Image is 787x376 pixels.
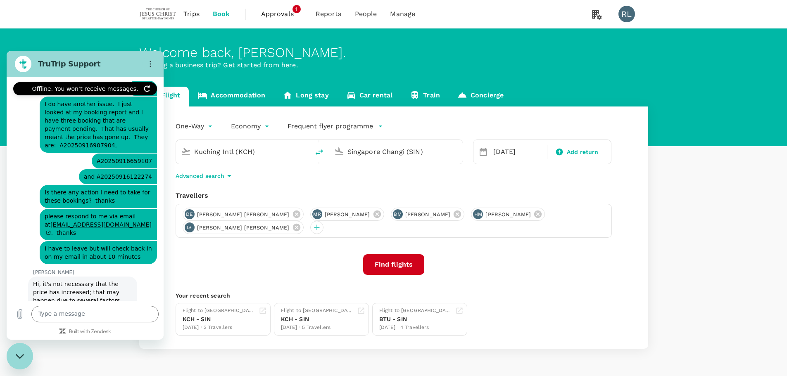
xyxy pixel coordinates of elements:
p: Your recent search [176,291,612,300]
span: [PERSON_NAME] [400,210,456,219]
span: Reports [316,9,342,19]
span: please respond to me via email at . thanks [38,161,145,186]
a: Car rental [338,87,402,106]
div: One-Way [176,120,214,133]
div: [DATE] [490,144,545,160]
div: KCH - SIN [281,315,354,324]
span: [PERSON_NAME] [320,210,375,219]
button: Upload file [5,255,21,272]
div: DE[PERSON_NAME] [PERSON_NAME] [183,208,304,221]
span: [PERSON_NAME] [480,210,536,219]
span: A20250916659107 [90,106,145,114]
span: Book [213,9,230,19]
span: Manage [390,9,415,19]
div: Flight to [GEOGRAPHIC_DATA] [379,307,452,315]
input: Depart from [194,145,292,158]
div: BM [393,209,403,219]
a: Built with Zendesk: Visit the Zendesk website in a new tab [62,279,105,284]
div: IS[PERSON_NAME] [PERSON_NAME] [183,221,304,234]
div: DE [185,209,195,219]
span: 1 [292,5,301,13]
a: Flight [139,87,189,106]
a: Train [401,87,449,106]
span: Hi, it's not necessary that the price has increased; that may happen due to several factors. We w... [26,229,126,270]
div: [DATE] · 3 Travellers [183,324,255,332]
div: [DATE] · 5 Travellers [281,324,354,332]
a: Concierge [449,87,512,106]
div: RL [618,6,635,22]
a: Long stay [274,87,337,106]
button: Find flights [363,254,424,275]
input: Going to [347,145,445,158]
div: IS [185,222,195,232]
button: Open [457,151,459,152]
button: Frequent flyer programme [288,121,383,131]
div: Flight to [GEOGRAPHIC_DATA] [183,307,255,315]
span: Is there any action I need to take for these bookings? thanks [38,137,145,154]
button: delete [309,142,329,162]
span: [PERSON_NAME] [PERSON_NAME] [192,224,295,232]
span: Approvals [261,9,302,19]
div: HM [473,209,483,219]
div: Travellers [176,191,612,201]
p: Planning a business trip? Get started from here. [139,60,648,70]
div: Welcome back , [PERSON_NAME] . [139,45,648,60]
div: Economy [231,120,271,133]
div: KCH - SIN [183,315,255,324]
div: BTU - SIN [379,315,452,324]
div: MR [312,209,322,219]
span: Add return [567,148,599,156]
span: Trips [183,9,200,19]
div: [DATE] · 4 Travellers [379,324,452,332]
iframe: Button to launch messaging window, conversation in progress [7,343,33,369]
a: Accommodation [189,87,274,106]
div: Flight to [GEOGRAPHIC_DATA] [281,307,354,315]
span: and A20250916122274 [77,122,145,130]
a: [EMAIL_ADDRESS][DOMAIN_NAME](opens in a new tab) [38,170,145,185]
p: Advanced search [176,172,224,180]
iframe: Messaging window [7,51,164,340]
div: MR[PERSON_NAME] [310,208,384,221]
button: Advanced search [176,171,234,181]
button: Open [304,151,305,152]
span: [PERSON_NAME] [PERSON_NAME] [192,210,295,219]
img: The Malaysian Church of Jesus Christ of Latter-day Saints [139,5,177,23]
div: BM[PERSON_NAME] [391,208,465,221]
div: HM[PERSON_NAME] [471,208,545,221]
svg: (opens in a new tab) [38,180,44,184]
span: I have to leave but will check back in on my email in about 10 minutes [38,194,145,210]
span: People [355,9,377,19]
p: Frequent flyer programme [288,121,373,131]
p: [PERSON_NAME] [26,218,157,225]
